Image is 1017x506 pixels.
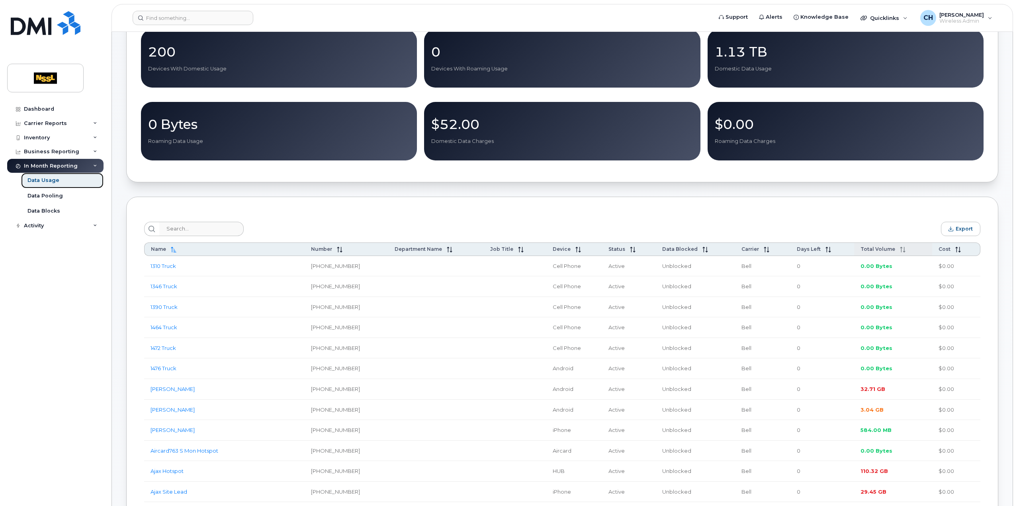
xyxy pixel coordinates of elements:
[790,379,854,400] td: 0
[855,10,913,26] div: Quicklinks
[656,379,735,400] td: Unblocked
[546,358,602,379] td: Android
[941,222,980,236] button: Export
[715,117,976,131] p: $0.00
[735,358,790,379] td: Bell
[151,365,176,371] a: 1476 Truck
[861,406,884,413] span: 3.04 GB
[305,256,388,277] td: [PHONE_NUMBER]
[151,283,177,289] a: 1346 Truck
[546,420,602,441] td: iPhone
[861,488,886,495] span: 29.45 GB
[546,297,602,318] td: Cell Phone
[602,461,656,482] td: Active
[151,345,176,351] a: 1472 Truck
[546,276,602,297] td: Cell Phone
[932,441,980,461] td: $0.00
[861,468,888,474] span: 110.32 GB
[932,256,980,277] td: $0.00
[151,304,178,310] a: 1390 Truck
[735,379,790,400] td: Bell
[159,222,244,236] input: Search...
[790,276,854,297] td: 0
[151,386,195,392] a: [PERSON_NAME]
[790,400,854,420] td: 0
[546,317,602,338] td: Cell Phone
[932,400,980,420] td: $0.00
[546,379,602,400] td: Android
[790,317,854,338] td: 0
[939,18,984,24] span: Wireless Admin
[305,358,388,379] td: [PHONE_NUMBER]
[148,117,410,131] p: 0 Bytes
[932,420,980,441] td: $0.00
[151,324,177,330] a: 1464 Truck
[932,482,980,502] td: $0.00
[715,65,976,72] p: Domestic Data Usage
[790,256,854,277] td: 0
[932,358,980,379] td: $0.00
[766,13,782,21] span: Alerts
[305,441,388,461] td: [PHONE_NUMBER]
[790,338,854,359] td: 0
[602,338,656,359] td: Active
[735,420,790,441] td: Bell
[861,324,892,330] span: 0.00 Bytes
[431,117,693,131] p: $52.00
[431,138,693,145] p: Domestic Data Charges
[735,482,790,502] td: Bell
[790,461,854,482] td: 0
[553,246,571,252] span: Device
[546,461,602,482] td: HUB
[656,441,735,461] td: Unblocked
[546,441,602,461] td: Aircard
[656,358,735,379] td: Unblocked
[151,468,184,474] a: Ajax Hotspot
[602,482,656,502] td: Active
[656,297,735,318] td: Unblocked
[735,317,790,338] td: Bell
[932,276,980,297] td: $0.00
[546,256,602,277] td: Cell Phone
[753,9,788,25] a: Alerts
[861,283,892,289] span: 0.00 Bytes
[726,13,748,21] span: Support
[305,297,388,318] td: [PHONE_NUMBER]
[490,246,513,252] span: Job Title
[151,406,195,413] a: [PERSON_NAME]
[861,246,895,252] span: Total Volume
[305,379,388,400] td: [PHONE_NUMBER]
[715,45,976,59] p: 1.13 TB
[311,246,332,252] span: Number
[939,12,984,18] span: [PERSON_NAME]
[656,276,735,297] td: Unblocked
[956,226,973,232] span: Export
[602,256,656,277] td: Active
[602,400,656,420] td: Active
[656,256,735,277] td: Unblocked
[932,297,980,318] td: $0.00
[932,379,980,400] td: $0.00
[788,9,854,25] a: Knowledge Base
[151,427,195,433] a: [PERSON_NAME]
[305,461,388,482] td: [PHONE_NUMBER]
[305,400,388,420] td: [PHONE_NUMBER]
[932,317,980,338] td: $0.00
[861,263,892,269] span: 0.00 Bytes
[133,11,253,25] input: Find something...
[602,317,656,338] td: Active
[797,246,821,252] span: Days Left
[861,365,892,371] span: 0.00 Bytes
[151,488,187,495] a: Ajax Site Lead
[656,338,735,359] td: Unblocked
[602,379,656,400] td: Active
[656,317,735,338] td: Unblocked
[932,461,980,482] td: $0.00
[932,338,980,359] td: $0.00
[608,246,625,252] span: Status
[431,45,693,59] p: 0
[546,482,602,502] td: iPhone
[741,246,759,252] span: Carrier
[305,338,388,359] td: [PHONE_NUMBER]
[870,15,899,21] span: Quicklinks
